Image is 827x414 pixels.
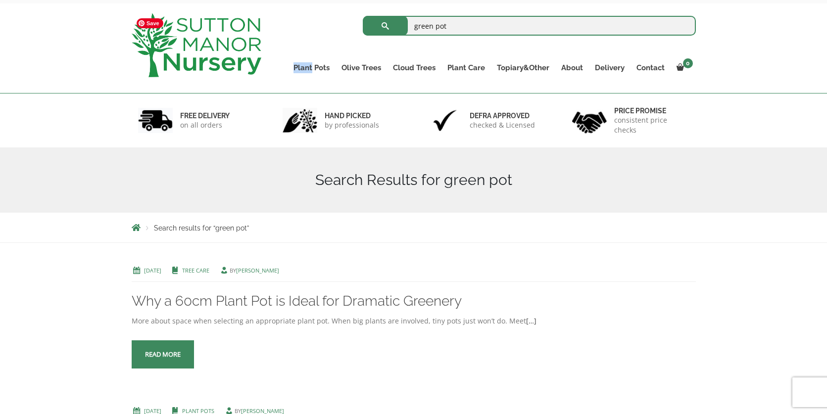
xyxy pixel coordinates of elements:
h6: hand picked [325,111,379,120]
div: More about space when selecting an appropriate plant pot. When big plants are involved, tiny pots... [132,315,696,327]
h6: Defra approved [470,111,535,120]
img: 3.jpg [428,108,462,133]
a: Why a 60cm Plant Pot is Ideal for Dramatic Greenery [132,293,462,309]
img: 1.jpg [138,108,173,133]
a: Plant Care [441,61,491,75]
a: Cloud Trees [387,61,441,75]
a: Contact [631,61,671,75]
nav: Breadcrumbs [132,224,696,231]
span: Save [137,18,163,28]
a: Topiary&Other [491,61,555,75]
a: 0 [671,61,696,75]
img: 2.jpg [283,108,317,133]
a: Olive Trees [336,61,387,75]
a: [DATE] [144,267,161,274]
span: by [219,267,279,274]
a: Delivery [589,61,631,75]
img: logo [132,13,261,77]
a: […] [526,316,536,325]
h1: Search Results for green pot [132,171,696,189]
span: 0 [683,58,693,68]
input: Search... [363,16,696,36]
a: Tree Care [182,267,209,274]
a: Read more [132,340,194,368]
a: [PERSON_NAME] [236,267,279,274]
p: on all orders [180,120,230,130]
img: 4.jpg [572,105,607,136]
a: Plant Pots [288,61,336,75]
span: Search results for “green pot” [154,224,249,232]
p: by professionals [325,120,379,130]
p: consistent price checks [614,115,689,135]
h6: FREE DELIVERY [180,111,230,120]
a: About [555,61,589,75]
h6: Price promise [614,106,689,115]
p: checked & Licensed [470,120,535,130]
